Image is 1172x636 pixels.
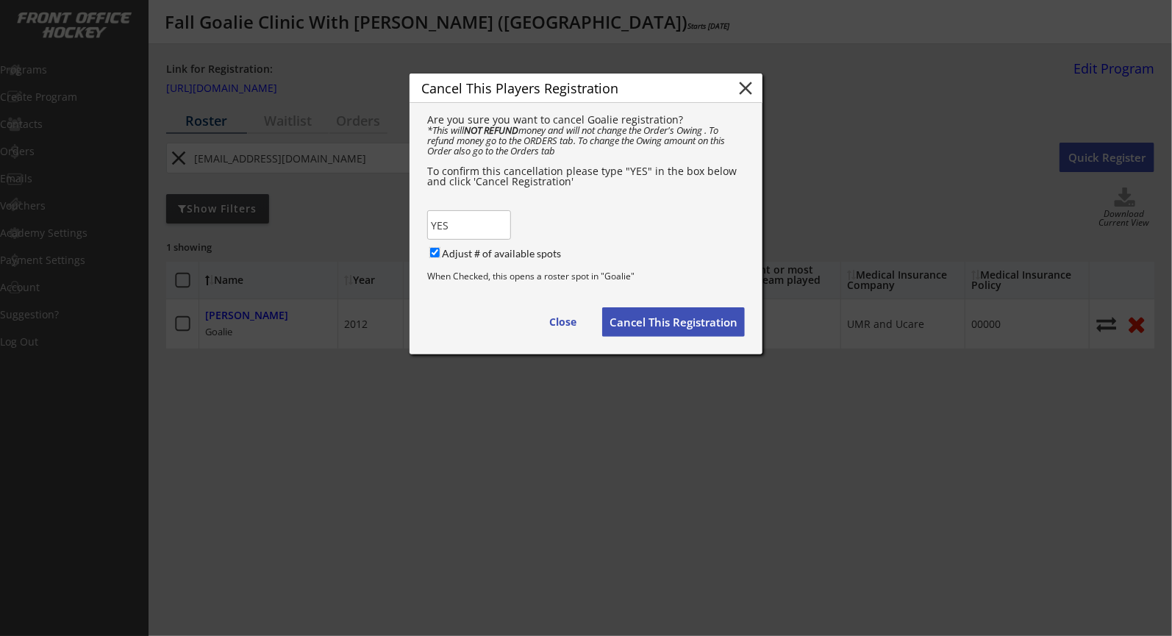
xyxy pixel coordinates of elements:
[427,115,745,199] div: Are you sure you want to cancel Goalie registration? To confirm this cancellation please type "YE...
[442,247,561,260] label: Adjust # of available spots
[427,124,727,157] em: *This will money and will not change the Order's Owing . To refund money go to the ORDERS tab. To...
[532,307,594,337] button: Close
[464,124,518,137] strong: NOT REFUND
[735,77,757,99] button: close
[421,82,720,95] div: Cancel This Players Registration
[427,271,745,290] div: When Checked, this opens a roster spot in "Goalie"
[602,307,745,337] button: Cancel This Registration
